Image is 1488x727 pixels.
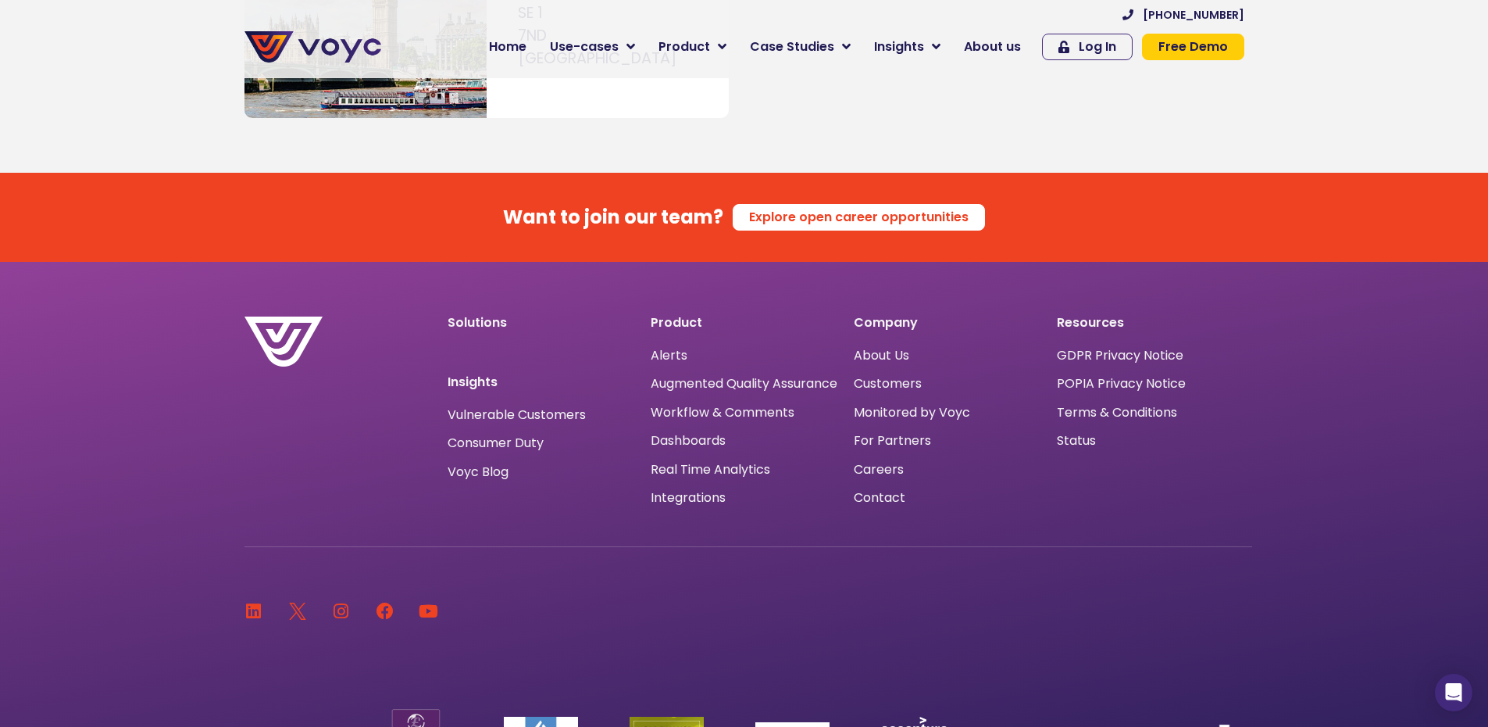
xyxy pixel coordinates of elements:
[749,211,969,224] span: Explore open career opportunities
[647,31,738,63] a: Product
[448,313,507,331] a: Solutions
[244,31,381,63] img: voyc-full-logo
[651,317,838,329] p: Product
[503,206,723,229] h4: Want to join our team?
[862,31,952,63] a: Insights
[538,31,647,63] a: Use-cases
[448,437,544,449] a: Consumer Duty
[1143,9,1244,20] span: [PHONE_NUMBER]
[952,31,1033,63] a: About us
[874,38,924,56] span: Insights
[448,376,635,389] p: Insights
[854,317,1041,329] p: Company
[1057,317,1244,329] p: Resources
[733,204,985,231] a: Explore open career opportunities
[651,376,837,391] a: Augmented Quality Assurance
[964,38,1021,56] span: About us
[477,31,538,63] a: Home
[738,31,862,63] a: Case Studies
[658,38,710,56] span: Product
[448,409,586,421] a: Vulnerable Customers
[1158,41,1228,53] span: Free Demo
[1142,34,1244,60] a: Free Demo
[750,38,834,56] span: Case Studies
[550,38,619,56] span: Use-cases
[1042,34,1133,60] a: Log In
[1079,41,1116,53] span: Log In
[1435,674,1472,711] div: Open Intercom Messenger
[1122,9,1244,20] a: [PHONE_NUMBER]
[489,38,526,56] span: Home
